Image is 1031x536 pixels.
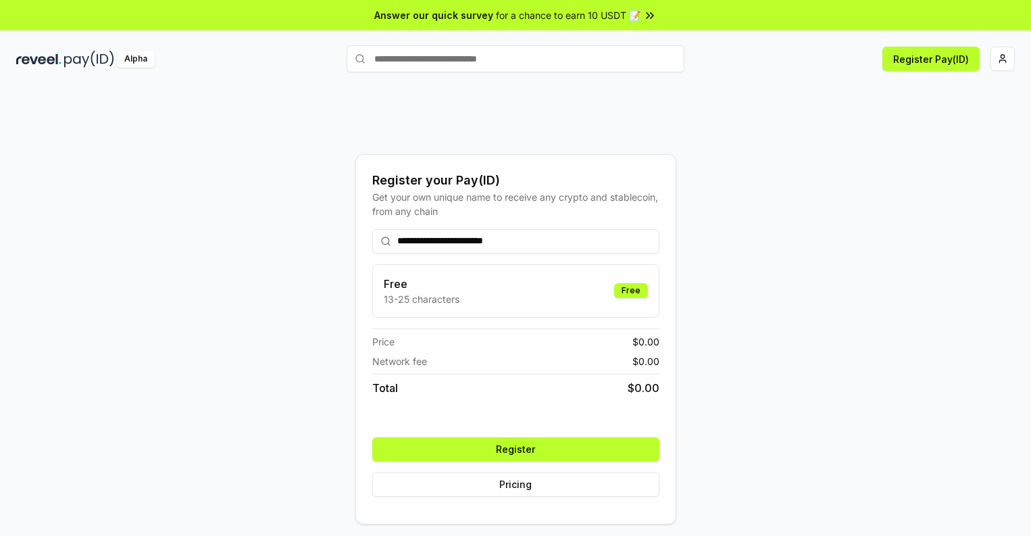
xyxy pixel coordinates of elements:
[632,354,659,368] span: $ 0.00
[882,47,980,71] button: Register Pay(ID)
[614,283,648,298] div: Free
[372,335,395,349] span: Price
[372,354,427,368] span: Network fee
[372,380,398,396] span: Total
[384,292,459,306] p: 13-25 characters
[372,190,659,218] div: Get your own unique name to receive any crypto and stablecoin, from any chain
[64,51,114,68] img: pay_id
[117,51,155,68] div: Alpha
[374,8,493,22] span: Answer our quick survey
[628,380,659,396] span: $ 0.00
[16,51,61,68] img: reveel_dark
[632,335,659,349] span: $ 0.00
[372,171,659,190] div: Register your Pay(ID)
[372,437,659,462] button: Register
[384,276,459,292] h3: Free
[496,8,640,22] span: for a chance to earn 10 USDT 📝
[372,472,659,497] button: Pricing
